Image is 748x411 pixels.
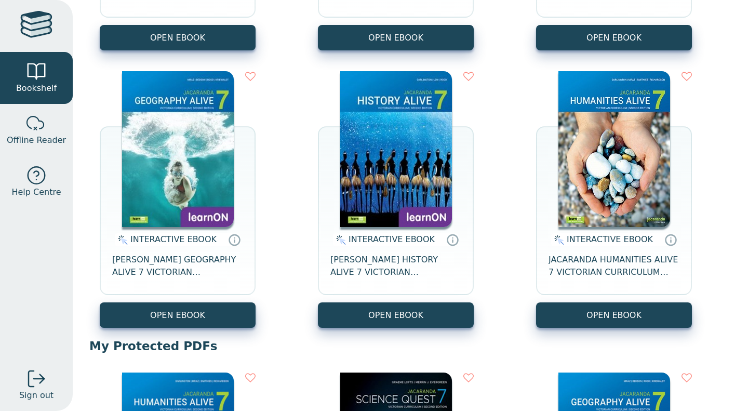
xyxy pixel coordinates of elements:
[100,25,256,50] button: OPEN EBOOK
[558,71,670,227] img: 429ddfad-7b91-e911-a97e-0272d098c78b.jpg
[89,338,731,354] p: My Protected PDFs
[536,25,692,50] button: OPEN EBOOK
[130,234,217,244] span: INTERACTIVE EBOOK
[112,254,243,279] span: [PERSON_NAME] GEOGRAPHY ALIVE 7 VICTORIAN CURRICULUM LEARNON EBOOK 2E
[340,71,452,227] img: d4781fba-7f91-e911-a97e-0272d098c78b.jpg
[567,234,653,244] span: INTERACTIVE EBOOK
[349,234,435,244] span: INTERACTIVE EBOOK
[318,25,474,50] button: OPEN EBOOK
[228,233,241,246] a: Interactive eBooks are accessed online via the publisher’s portal. They contain interactive resou...
[333,234,346,246] img: interactive.svg
[16,82,57,95] span: Bookshelf
[122,71,234,227] img: cc9fd0c4-7e91-e911-a97e-0272d098c78b.jpg
[7,134,66,147] span: Offline Reader
[664,233,677,246] a: Interactive eBooks are accessed online via the publisher’s portal. They contain interactive resou...
[19,389,54,402] span: Sign out
[330,254,461,279] span: [PERSON_NAME] HISTORY ALIVE 7 VICTORIAN CURRICULUM LEARNON EBOOK 2E
[115,234,128,246] img: interactive.svg
[536,302,692,328] button: OPEN EBOOK
[100,302,256,328] button: OPEN EBOOK
[549,254,679,279] span: JACARANDA HUMANITIES ALIVE 7 VICTORIAN CURRICULUM LEARNON EBOOK 2E
[446,233,459,246] a: Interactive eBooks are accessed online via the publisher’s portal. They contain interactive resou...
[551,234,564,246] img: interactive.svg
[11,186,61,198] span: Help Centre
[318,302,474,328] button: OPEN EBOOK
